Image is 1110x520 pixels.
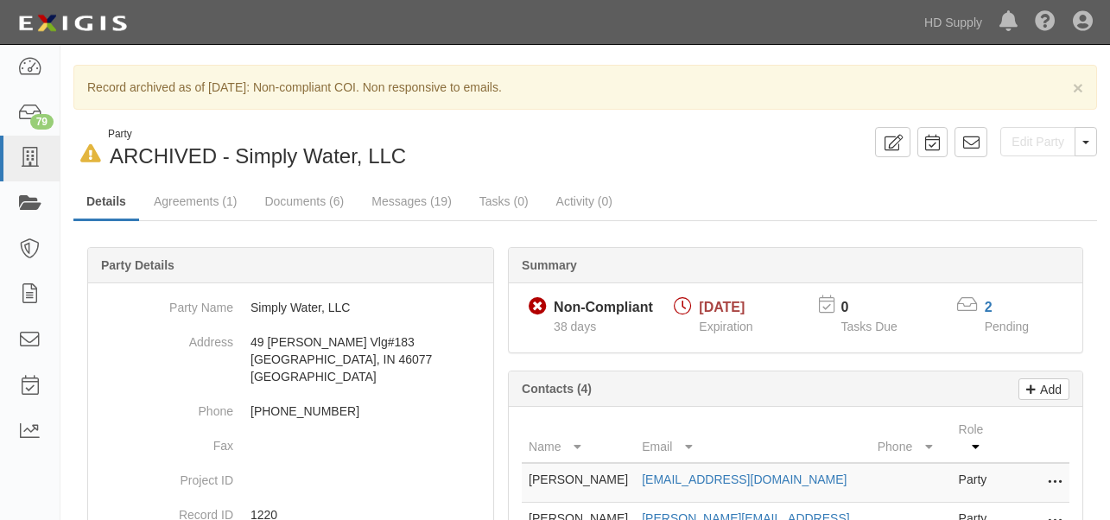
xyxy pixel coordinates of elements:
span: Since 09/01/2025 [554,320,596,333]
th: Role [952,414,1000,463]
div: Party [108,127,406,142]
a: Add [1018,378,1069,400]
b: Summary [522,258,577,272]
i: Help Center - Complianz [1035,12,1056,33]
a: Activity (0) [543,184,625,219]
b: Contacts (4) [522,382,592,396]
button: Close [1073,79,1083,97]
p: 0 [841,298,919,318]
a: Tasks (0) [466,184,542,219]
dt: Party Name [95,290,233,316]
i: In Default since 09/22/2025 [80,145,101,163]
span: × [1073,78,1083,98]
i: Non-Compliant [529,298,547,316]
th: Name [522,414,635,463]
span: Tasks Due [841,320,898,333]
p: Record archived as of [DATE]: Non-compliant COI. Non responsive to emails. [87,79,1083,96]
div: 79 [30,114,54,130]
div: Non-Compliant [554,298,653,318]
a: 2 [985,300,993,314]
a: Details [73,184,139,221]
b: Party Details [101,258,174,272]
img: logo-5460c22ac91f19d4615b14bd174203de0afe785f0fc80cf4dbbc73dc1793850b.png [13,8,132,39]
a: HD Supply [916,5,991,40]
a: Messages (19) [358,184,465,219]
span: Pending [985,320,1029,333]
span: [DATE] [699,300,745,314]
span: ARCHIVED - Simply Water, LLC [110,144,406,168]
p: Add [1036,379,1062,399]
a: Documents (6) [251,184,357,219]
dt: Project ID [95,463,233,489]
td: [PERSON_NAME] [522,463,635,503]
dd: [PHONE_NUMBER] [95,394,486,428]
a: [EMAIL_ADDRESS][DOMAIN_NAME] [642,472,847,486]
th: Phone [871,414,952,463]
div: ARCHIVED - Simply Water, LLC [73,127,573,171]
dd: 49 [PERSON_NAME] Vlg#183 [GEOGRAPHIC_DATA], IN 46077 [GEOGRAPHIC_DATA] [95,325,486,394]
dt: Phone [95,394,233,420]
td: Party [952,463,1000,503]
th: Email [635,414,870,463]
dd: Simply Water, LLC [95,290,486,325]
span: Expiration [699,320,752,333]
dt: Fax [95,428,233,454]
a: Edit Party [1000,127,1075,156]
a: Agreements (1) [141,184,250,219]
dt: Address [95,325,233,351]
